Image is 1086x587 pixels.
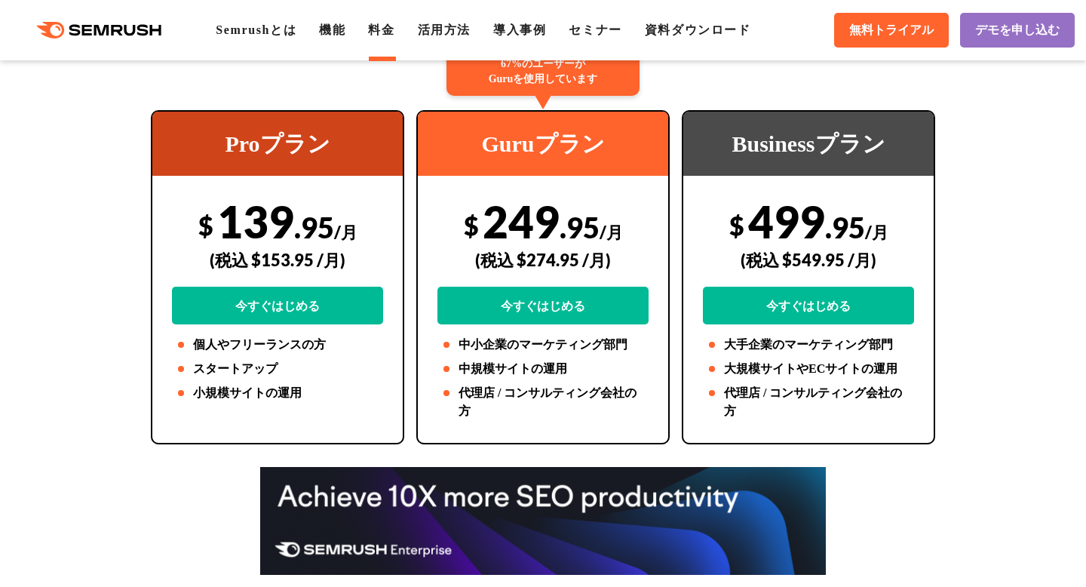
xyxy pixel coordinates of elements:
[600,222,623,242] span: /月
[437,384,649,420] li: 代理店 / コンサルティング会社の方
[645,23,751,36] a: 資料ダウンロード
[975,23,1060,38] span: デモを申し込む
[560,210,600,244] span: .95
[172,384,383,402] li: 小規模サイトの運用
[703,384,914,420] li: 代理店 / コンサルティング会社の方
[172,360,383,378] li: スタートアップ
[703,233,914,287] div: (税込 $549.95 /月)
[418,112,668,176] div: Guruプラン
[294,210,334,244] span: .95
[172,336,383,354] li: 個人やフリーランスの方
[172,287,383,324] a: 今すぐはじめる
[960,13,1075,48] a: デモを申し込む
[418,23,471,36] a: 活用方法
[825,210,865,244] span: .95
[437,360,649,378] li: 中規模サイトの運用
[172,195,383,324] div: 139
[437,336,649,354] li: 中小企業のマーケティング部門
[703,195,914,324] div: 499
[172,233,383,287] div: (税込 $153.95 /月)
[319,23,345,36] a: 機能
[703,336,914,354] li: 大手企業のマーケティング部門
[437,287,649,324] a: 今すぐはじめる
[368,23,394,36] a: 料金
[683,112,934,176] div: Businessプラン
[703,360,914,378] li: 大規模サイトやECサイトの運用
[729,210,744,241] span: $
[464,210,479,241] span: $
[152,112,403,176] div: Proプラン
[198,210,213,241] span: $
[493,23,546,36] a: 導入事例
[849,23,934,38] span: 無料トライアル
[334,222,357,242] span: /月
[834,13,949,48] a: 無料トライアル
[569,23,621,36] a: セミナー
[703,287,914,324] a: 今すぐはじめる
[216,23,296,36] a: Semrushとは
[446,48,640,96] div: 67%のユーザーが Guruを使用しています
[437,195,649,324] div: 249
[437,233,649,287] div: (税込 $274.95 /月)
[865,222,888,242] span: /月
